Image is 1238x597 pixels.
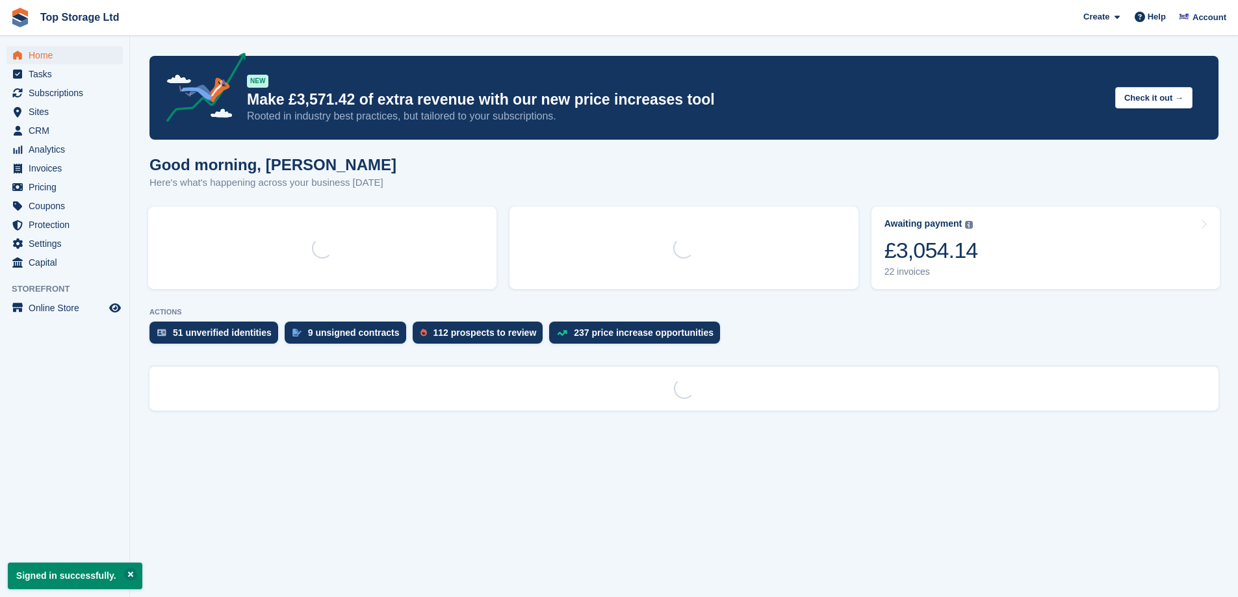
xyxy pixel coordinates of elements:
[107,300,123,316] a: Preview store
[1115,87,1193,108] button: Check it out →
[965,221,973,229] img: icon-info-grey-7440780725fd019a000dd9b08b2336e03edf1995a4989e88bcd33f0948082b44.svg
[8,563,142,589] p: Signed in successfully.
[6,65,123,83] a: menu
[29,178,107,196] span: Pricing
[420,329,427,337] img: prospect-51fa495bee0391a8d652442698ab0144808aea92771e9ea1ae160a38d050c398.svg
[29,197,107,215] span: Coupons
[29,65,107,83] span: Tasks
[1178,10,1191,23] img: Sam Topham
[29,140,107,159] span: Analytics
[173,327,272,338] div: 51 unverified identities
[149,308,1219,316] p: ACTIONS
[35,6,124,28] a: Top Storage Ltd
[29,103,107,121] span: Sites
[12,283,129,296] span: Storefront
[6,216,123,234] a: menu
[29,299,107,317] span: Online Store
[149,156,396,173] h1: Good morning, [PERSON_NAME]
[884,266,978,277] div: 22 invoices
[285,322,413,350] a: 9 unsigned contracts
[6,197,123,215] a: menu
[29,84,107,102] span: Subscriptions
[149,322,285,350] a: 51 unverified identities
[884,237,978,264] div: £3,054.14
[29,235,107,253] span: Settings
[308,327,400,338] div: 9 unsigned contracts
[6,121,123,140] a: menu
[6,178,123,196] a: menu
[29,46,107,64] span: Home
[1083,10,1109,23] span: Create
[292,329,302,337] img: contract_signature_icon-13c848040528278c33f63329250d36e43548de30e8caae1d1a13099fd9432cc5.svg
[6,103,123,121] a: menu
[6,253,123,272] a: menu
[871,207,1220,289] a: Awaiting payment £3,054.14 22 invoices
[247,75,268,88] div: NEW
[557,330,567,336] img: price_increase_opportunities-93ffe204e8149a01c8c9dc8f82e8f89637d9d84a8eef4429ea346261dce0b2c0.svg
[6,84,123,102] a: menu
[6,46,123,64] a: menu
[1193,11,1226,24] span: Account
[433,327,537,338] div: 112 prospects to review
[413,322,550,350] a: 112 prospects to review
[6,235,123,253] a: menu
[29,159,107,177] span: Invoices
[549,322,727,350] a: 237 price increase opportunities
[29,216,107,234] span: Protection
[10,8,30,27] img: stora-icon-8386f47178a22dfd0bd8f6a31ec36ba5ce8667c1dd55bd0f319d3a0aa187defe.svg
[157,329,166,337] img: verify_identity-adf6edd0f0f0b5bbfe63781bf79b02c33cf7c696d77639b501bdc392416b5a36.svg
[574,327,714,338] div: 237 price increase opportunities
[884,218,962,229] div: Awaiting payment
[6,299,123,317] a: menu
[6,159,123,177] a: menu
[1148,10,1166,23] span: Help
[6,140,123,159] a: menu
[29,253,107,272] span: Capital
[149,175,396,190] p: Here's what's happening across your business [DATE]
[247,90,1105,109] p: Make £3,571.42 of extra revenue with our new price increases tool
[29,121,107,140] span: CRM
[247,109,1105,123] p: Rooted in industry best practices, but tailored to your subscriptions.
[155,53,246,127] img: price-adjustments-announcement-icon-8257ccfd72463d97f412b2fc003d46551f7dbcb40ab6d574587a9cd5c0d94...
